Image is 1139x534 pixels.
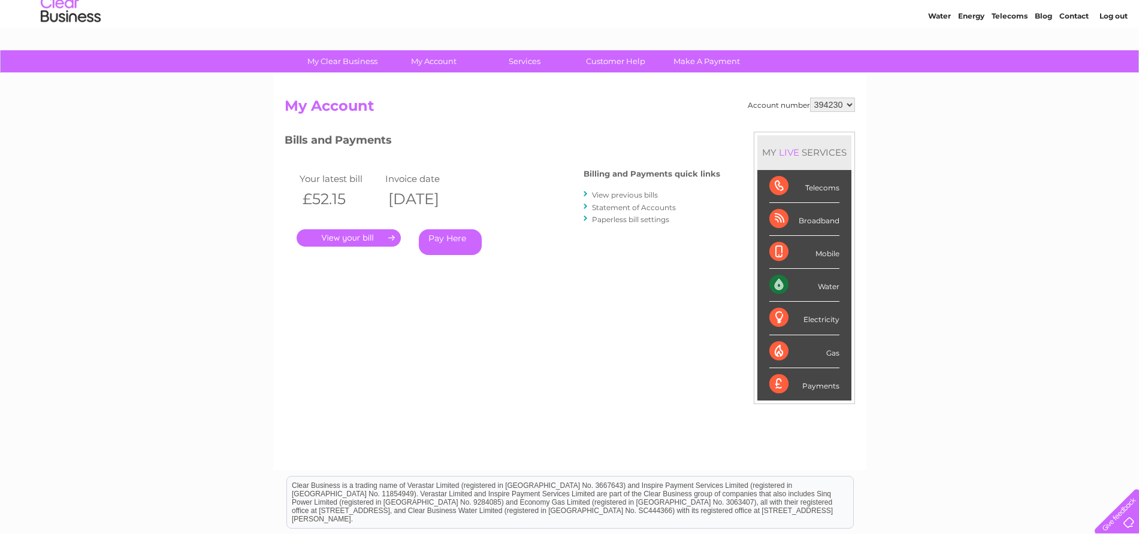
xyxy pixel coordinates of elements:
[769,236,839,269] div: Mobile
[297,187,383,211] th: £52.15
[928,51,951,60] a: Water
[1035,51,1052,60] a: Blog
[769,335,839,368] div: Gas
[419,229,482,255] a: Pay Here
[657,50,756,72] a: Make A Payment
[958,51,984,60] a: Energy
[1099,51,1128,60] a: Log out
[566,50,665,72] a: Customer Help
[769,203,839,236] div: Broadband
[384,50,483,72] a: My Account
[40,31,101,68] img: logo.png
[769,302,839,335] div: Electricity
[382,187,469,211] th: [DATE]
[769,170,839,203] div: Telecoms
[287,7,853,58] div: Clear Business is a trading name of Verastar Limited (registered in [GEOGRAPHIC_DATA] No. 3667643...
[297,171,383,187] td: Your latest bill
[584,169,720,178] h4: Billing and Payments quick links
[293,50,392,72] a: My Clear Business
[769,368,839,400] div: Payments
[285,98,855,120] h2: My Account
[992,51,1028,60] a: Telecoms
[592,215,669,224] a: Paperless bill settings
[475,50,574,72] a: Services
[748,98,855,112] div: Account number
[592,190,658,199] a: View previous bills
[913,6,996,21] a: 0333 014 3131
[769,269,839,302] div: Water
[1059,51,1089,60] a: Contact
[757,135,851,169] div: MY SERVICES
[285,132,720,153] h3: Bills and Payments
[382,171,469,187] td: Invoice date
[777,147,802,158] div: LIVE
[592,203,676,212] a: Statement of Accounts
[297,229,401,247] a: .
